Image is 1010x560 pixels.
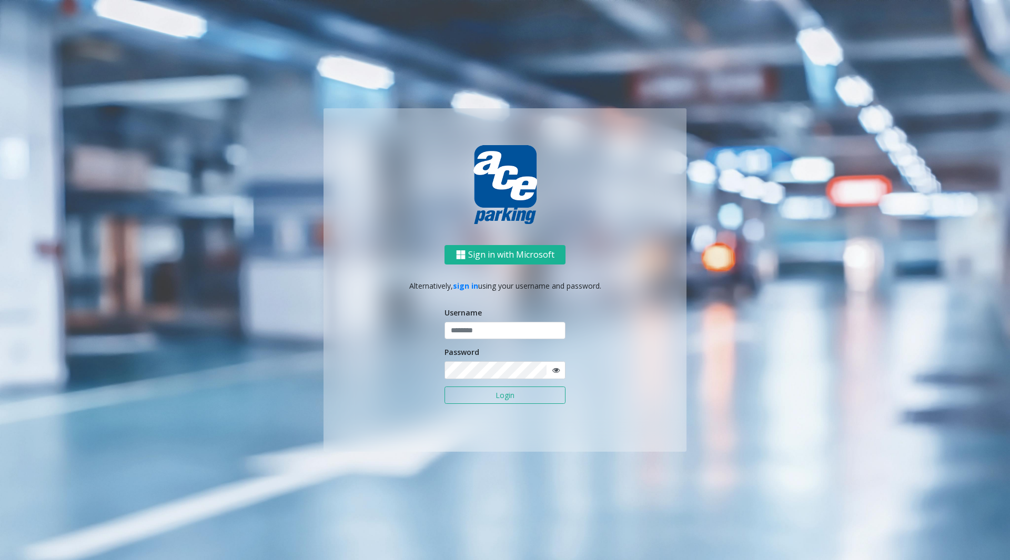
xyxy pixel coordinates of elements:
[445,386,565,404] button: Login
[445,307,482,318] label: Username
[334,280,676,291] p: Alternatively, using your username and password.
[445,347,479,358] label: Password
[453,281,478,291] a: sign in
[445,245,565,264] button: Sign in with Microsoft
